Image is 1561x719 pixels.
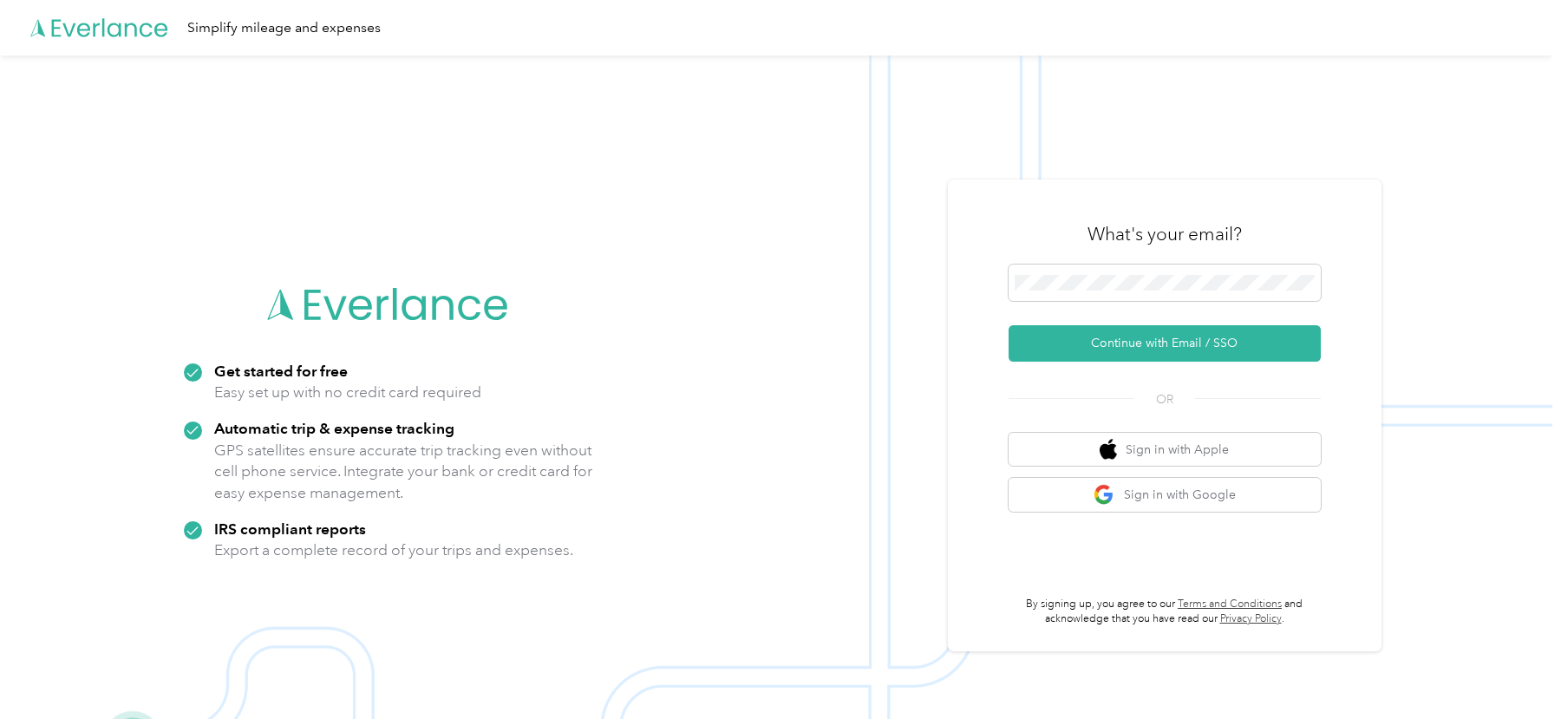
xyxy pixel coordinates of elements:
[1220,612,1282,625] a: Privacy Policy
[214,419,454,437] strong: Automatic trip & expense tracking
[214,520,366,538] strong: IRS compliant reports
[1178,598,1282,611] a: Terms and Conditions
[214,362,348,380] strong: Get started for free
[214,382,481,403] p: Easy set up with no credit card required
[214,440,593,504] p: GPS satellites ensure accurate trip tracking even without cell phone service. Integrate your bank...
[1134,390,1195,409] span: OR
[1009,597,1321,627] p: By signing up, you agree to our and acknowledge that you have read our .
[214,539,573,561] p: Export a complete record of your trips and expenses.
[1009,478,1321,512] button: google logoSign in with Google
[1464,622,1561,719] iframe: Everlance-gr Chat Button Frame
[1009,325,1321,362] button: Continue with Email / SSO
[1094,484,1115,506] img: google logo
[1087,222,1242,246] h3: What's your email?
[1100,439,1117,461] img: apple logo
[1009,433,1321,467] button: apple logoSign in with Apple
[187,17,381,39] div: Simplify mileage and expenses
